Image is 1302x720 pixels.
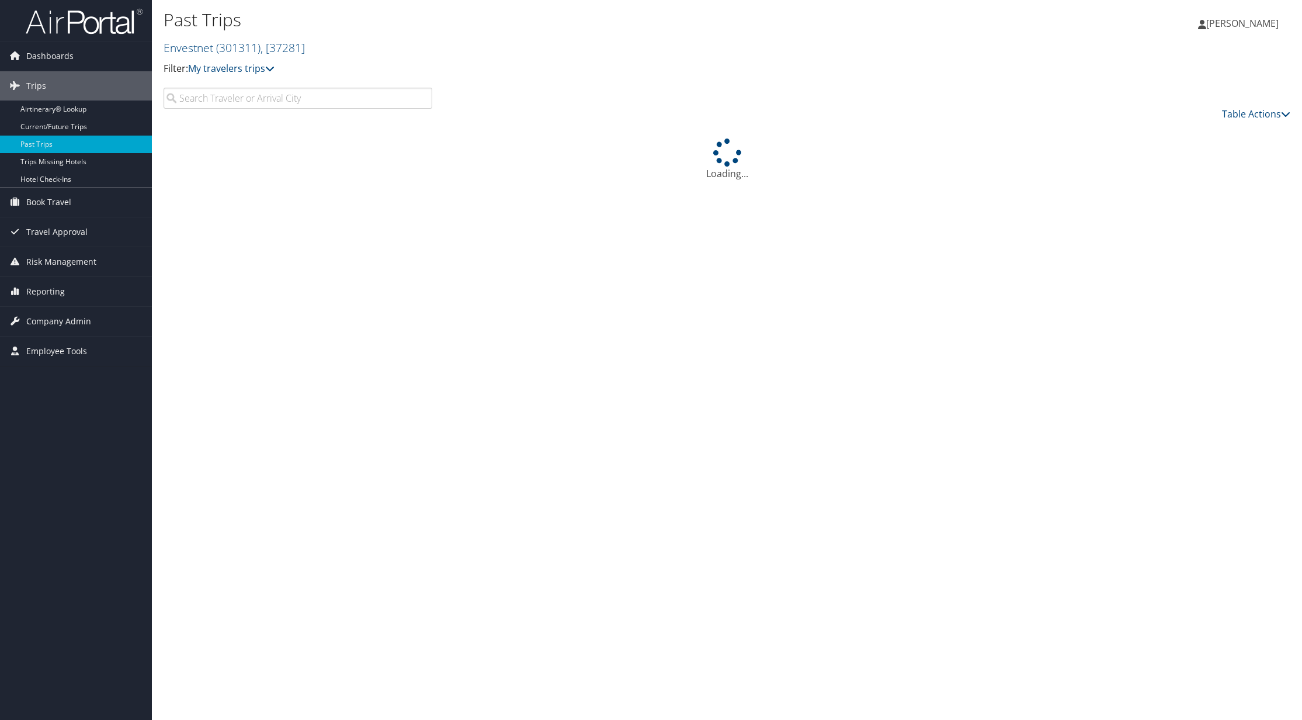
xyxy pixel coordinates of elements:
span: [PERSON_NAME] [1206,17,1279,30]
p: Filter: [164,61,915,77]
div: Loading... [164,139,1290,181]
span: Employee Tools [26,337,87,366]
input: Search Traveler or Arrival City [164,88,432,109]
a: Table Actions [1222,108,1290,120]
span: , [ 37281 ] [261,40,305,56]
span: Dashboards [26,41,74,71]
a: [PERSON_NAME] [1198,6,1290,41]
span: Company Admin [26,307,91,336]
img: airportal-logo.png [26,8,143,35]
span: Risk Management [26,247,96,276]
span: Travel Approval [26,217,88,247]
span: Reporting [26,277,65,306]
a: My travelers trips [188,62,275,75]
h1: Past Trips [164,8,915,32]
a: Envestnet [164,40,305,56]
span: Trips [26,71,46,101]
span: ( 301311 ) [216,40,261,56]
span: Book Travel [26,188,71,217]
